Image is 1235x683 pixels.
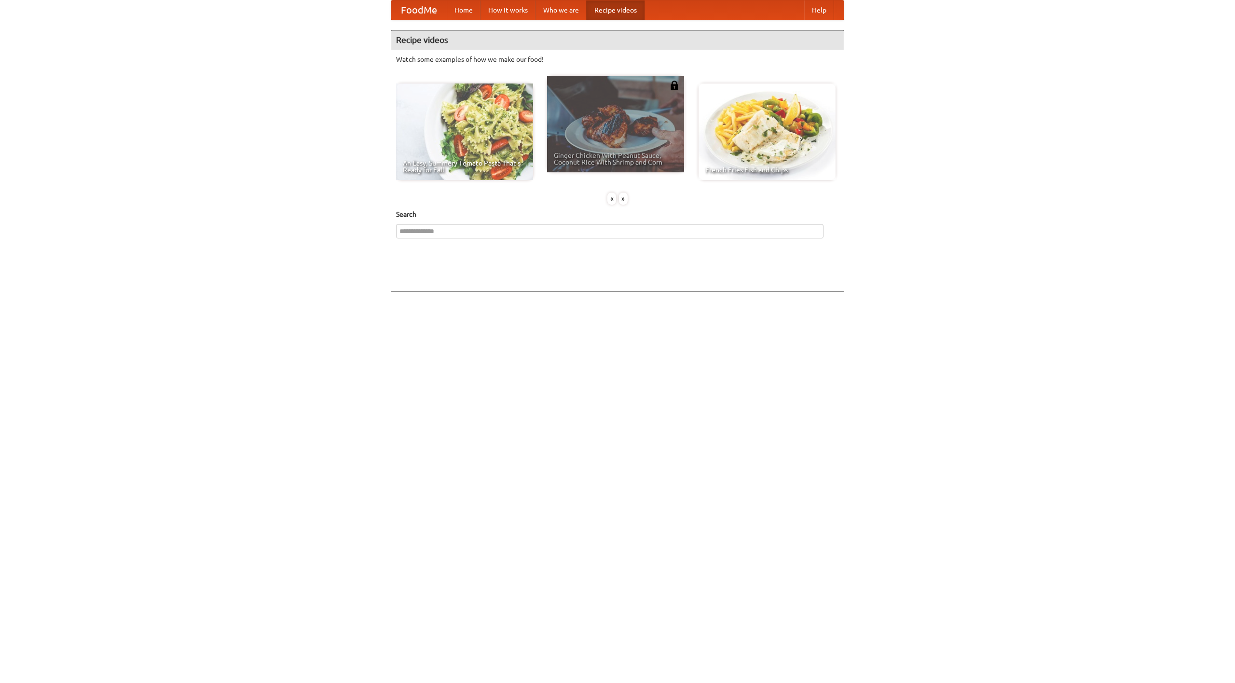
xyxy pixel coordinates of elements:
[670,81,679,90] img: 483408.png
[403,160,526,173] span: An Easy, Summery Tomato Pasta That's Ready for Fall
[391,0,447,20] a: FoodMe
[619,193,628,205] div: »
[535,0,587,20] a: Who we are
[607,193,616,205] div: «
[396,209,839,219] h5: Search
[804,0,834,20] a: Help
[587,0,645,20] a: Recipe videos
[396,55,839,64] p: Watch some examples of how we make our food!
[699,84,836,180] a: French Fries Fish and Chips
[480,0,535,20] a: How it works
[396,84,533,180] a: An Easy, Summery Tomato Pasta That's Ready for Fall
[391,30,844,50] h4: Recipe videos
[447,0,480,20] a: Home
[705,167,829,173] span: French Fries Fish and Chips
